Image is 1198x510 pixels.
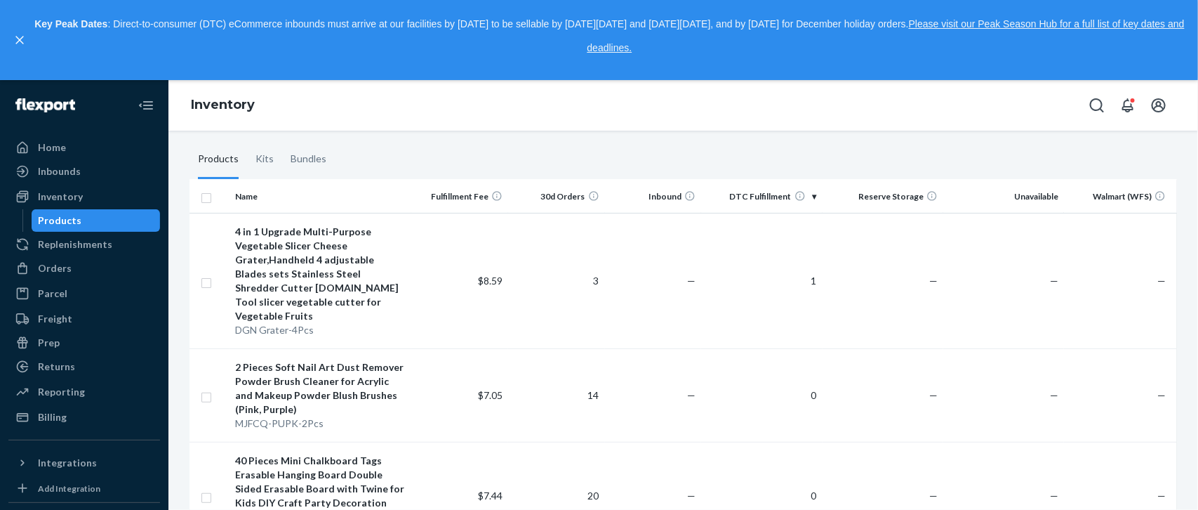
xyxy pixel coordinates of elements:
[191,97,255,112] a: Inventory
[34,18,107,30] strong: Key Peak Dates
[1064,179,1177,213] th: Walmart (WFS)
[38,483,100,495] div: Add Integration
[943,179,1064,213] th: Unavailable
[8,308,160,330] a: Freight
[235,225,405,323] div: 4 in 1 Upgrade Multi-Purpose Vegetable Slicer Cheese Grater,Handheld 4 adjustable Blades sets Sta...
[478,389,503,401] span: $7.05
[132,91,160,119] button: Close Navigation
[291,140,326,179] div: Bundles
[38,140,66,155] div: Home
[38,385,85,399] div: Reporting
[8,480,160,497] a: Add Integration
[8,332,160,354] a: Prep
[508,213,605,348] td: 3
[8,233,160,256] a: Replenishments
[8,355,160,378] a: Returns
[929,490,938,502] span: —
[587,18,1185,53] a: Please visit our Peak Season Hub for a full list of key dates and deadlines.
[1157,389,1166,401] span: —
[15,98,75,112] img: Flexport logo
[929,389,938,401] span: —
[687,275,695,287] span: —
[1157,490,1166,502] span: —
[478,275,503,287] span: $8.59
[605,179,702,213] th: Inbound
[8,381,160,403] a: Reporting
[229,179,411,213] th: Name
[1145,91,1173,119] button: Open account menu
[38,237,112,251] div: Replenishments
[38,261,72,275] div: Orders
[1114,91,1142,119] button: Open notifications
[1050,490,1058,502] span: —
[1050,275,1058,287] span: —
[198,140,239,179] div: Products
[1083,91,1111,119] button: Open Search Box
[235,417,405,431] div: MJFCQ-PUPK-2Pcs
[701,179,822,213] th: DTC Fulfillment
[701,348,822,442] td: 0
[38,456,97,470] div: Integrations
[13,33,27,47] button: close,
[39,214,82,228] div: Products
[38,360,75,374] div: Returns
[508,179,605,213] th: 30d Orders
[235,323,405,337] div: DGN Grater-4Pcs
[823,179,943,213] th: Reserve Storage
[8,185,160,208] a: Inventory
[38,410,67,424] div: Billing
[38,287,67,301] div: Parcel
[38,312,72,326] div: Freight
[508,348,605,442] td: 14
[32,209,161,232] a: Products
[38,164,81,178] div: Inbounds
[687,490,695,502] span: —
[255,140,274,179] div: Kits
[8,136,160,159] a: Home
[180,85,266,126] ol: breadcrumbs
[929,275,938,287] span: —
[34,13,1185,60] p: : Direct-to-consumer (DTC) eCommerce inbounds must arrive at our facilities by [DATE] to be sella...
[8,406,160,429] a: Billing
[235,360,405,417] div: 2 Pieces Soft Nail Art Dust Remover Powder Brush Cleaner for Acrylic and Makeup Powder Blush Brus...
[701,213,822,348] td: 1
[8,282,160,305] a: Parcel
[8,160,160,183] a: Inbounds
[38,336,60,350] div: Prep
[1050,389,1058,401] span: —
[478,490,503,502] span: $7.44
[411,179,508,213] th: Fulfillment Fee
[8,257,160,280] a: Orders
[8,452,160,474] button: Integrations
[687,389,695,401] span: —
[1157,275,1166,287] span: —
[38,190,83,204] div: Inventory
